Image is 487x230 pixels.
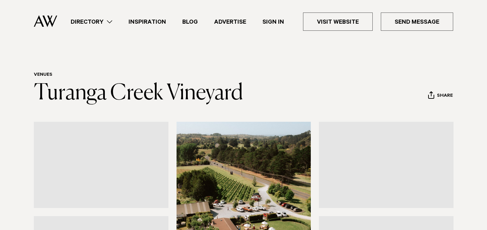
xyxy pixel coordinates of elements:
[254,17,292,26] a: Sign In
[34,83,243,104] a: Turanga Creek Vineyard
[63,17,120,26] a: Directory
[120,17,174,26] a: Inspiration
[381,13,453,31] a: Send Message
[174,17,206,26] a: Blog
[34,15,57,27] img: Auckland Weddings Logo
[34,72,52,78] a: Venues
[428,91,453,101] button: Share
[303,13,373,31] a: Visit Website
[437,93,453,99] span: Share
[206,17,254,26] a: Advertise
